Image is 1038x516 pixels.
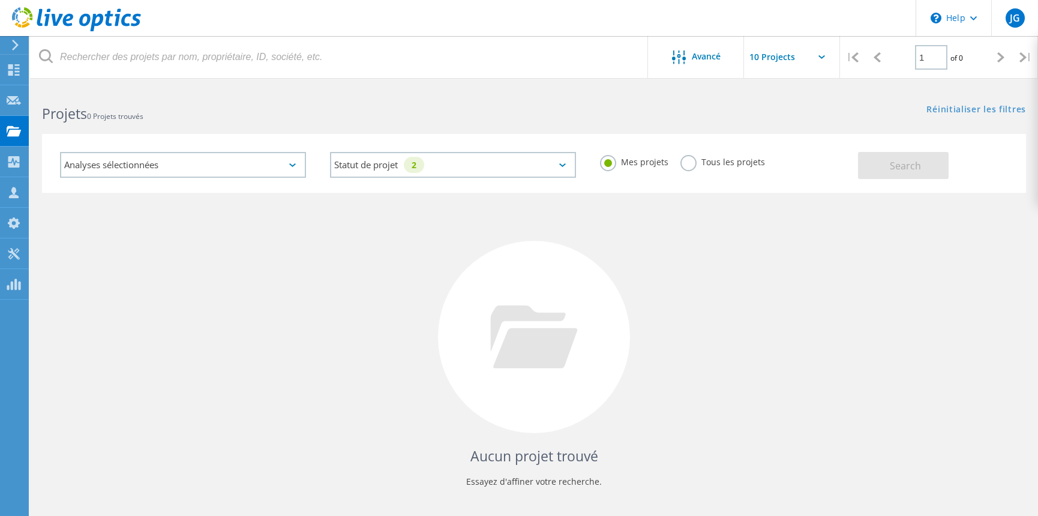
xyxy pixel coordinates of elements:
[330,152,576,178] div: Statut de projet
[840,36,865,79] div: |
[926,105,1026,115] a: Réinitialiser les filtres
[680,155,765,166] label: Tous les projets
[600,155,668,166] label: Mes projets
[12,25,141,34] a: Live Optics Dashboard
[950,53,963,63] span: of 0
[60,152,306,178] div: Analyses sélectionnées
[54,472,1014,491] p: Essayez d'affiner votre recherche.
[87,111,143,121] span: 0 Projets trouvés
[890,159,921,172] span: Search
[1010,13,1020,23] span: JG
[931,13,941,23] svg: \n
[404,157,424,173] div: 2
[858,152,949,179] button: Search
[692,52,721,61] span: Avancé
[1013,36,1038,79] div: |
[30,36,649,78] input: Rechercher des projets par nom, propriétaire, ID, société, etc.
[54,446,1014,466] h4: Aucun projet trouvé
[42,104,87,123] b: Projets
